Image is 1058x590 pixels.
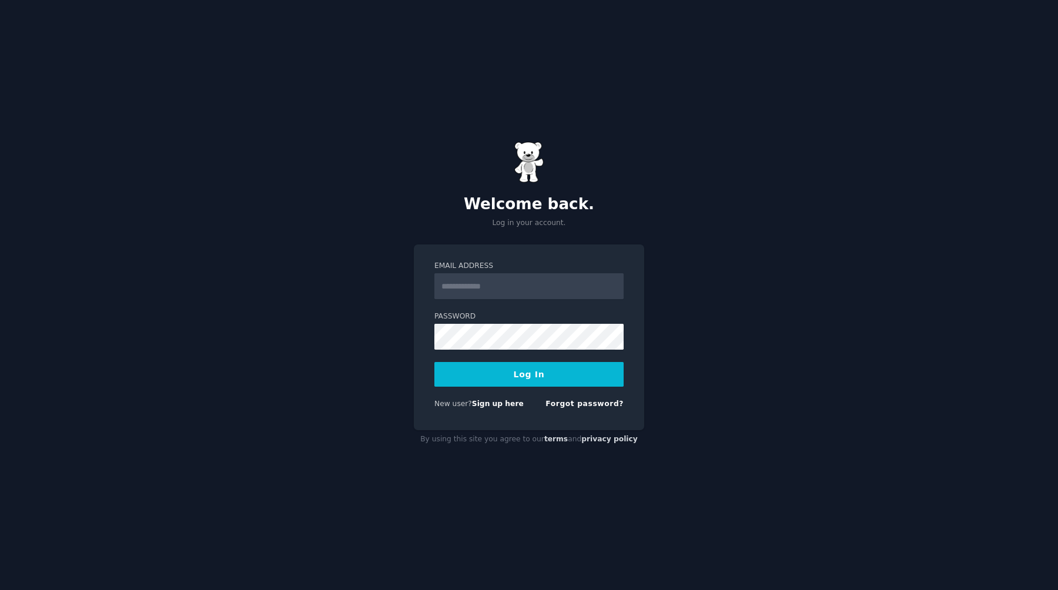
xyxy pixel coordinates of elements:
[581,435,638,443] a: privacy policy
[544,435,568,443] a: terms
[514,142,544,183] img: Gummy Bear
[414,195,644,214] h2: Welcome back.
[434,362,624,387] button: Log In
[472,400,524,408] a: Sign up here
[414,430,644,449] div: By using this site you agree to our and
[434,311,624,322] label: Password
[545,400,624,408] a: Forgot password?
[414,218,644,229] p: Log in your account.
[434,400,472,408] span: New user?
[434,261,624,271] label: Email Address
